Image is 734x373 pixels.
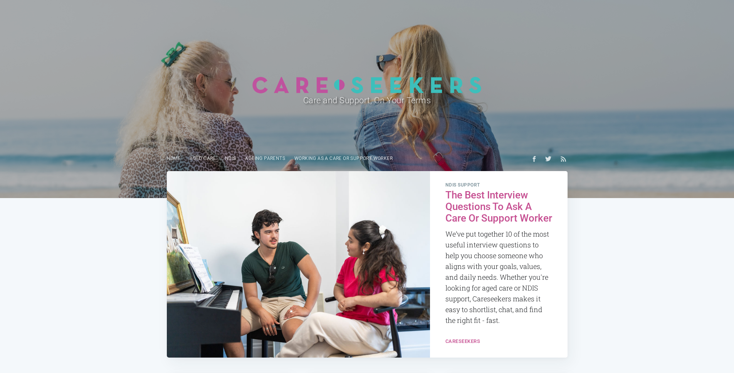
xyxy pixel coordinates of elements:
a: Aged Care [185,151,220,166]
a: Ageing parents [240,151,290,166]
span: NDIS Support [445,183,552,188]
a: Home [162,151,185,166]
img: Careseekers [252,76,482,94]
a: Careseekers [445,338,480,344]
h2: Care and Support, On Your Terms [196,94,538,107]
a: NDIS [220,151,241,166]
a: Working as a care or support worker [290,151,397,166]
a: NDIS Support The Best Interview Questions To Ask A Care Or Support Worker We’ve put together 10 o... [430,171,568,336]
h2: The Best Interview Questions To Ask A Care Or Support Worker [445,190,552,224]
p: We’ve put together 10 of the most useful interview questions to help you choose someone who align... [445,229,552,326]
